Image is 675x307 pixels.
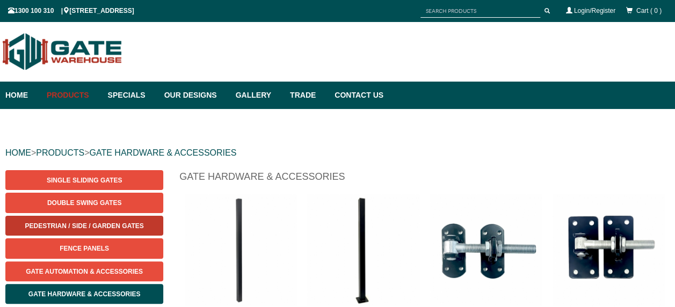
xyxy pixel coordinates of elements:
[329,82,383,109] a: Contact Us
[47,199,121,207] span: Double Swing Gates
[5,261,163,281] a: Gate Automation & Accessories
[5,148,31,157] a: HOME
[553,194,664,306] img: Adjustable Heavy Duty Swing Gate Hinge (70x145mm Mounting Plate) - Black - Gate Warehouse
[36,148,84,157] a: PRODUCTS
[26,268,143,275] span: Gate Automation & Accessories
[307,194,419,306] img: Heavy Duty Bolt Down Flange Base Plated Fencing Post with Cap (Powder Coated Matte Black) - Gate ...
[574,7,615,14] a: Login/Register
[159,82,230,109] a: Our Designs
[230,82,285,109] a: Gallery
[47,177,122,184] span: Single Sliding Gates
[28,290,141,298] span: Gate Hardware & Accessories
[285,82,329,109] a: Trade
[25,222,144,230] span: Pedestrian / Side / Garden Gates
[185,194,296,306] img: Heavy Duty In Ground Fencing Post with Cap (Powder Coated Matte Black) - Gate Warehouse
[8,7,134,14] span: 1300 100 310 | [STREET_ADDRESS]
[5,82,41,109] a: Home
[5,284,163,304] a: Gate Hardware & Accessories
[60,245,109,252] span: Fence Panels
[5,170,163,190] a: Single Sliding Gates
[5,238,163,258] a: Fence Panels
[430,194,542,306] img: Adjustable Heavy Duty Swing Gate Hinge (50x115mm Mounting Plate) - Black - Gate Warehouse
[5,136,670,170] div: > >
[5,216,163,236] a: Pedestrian / Side / Garden Gates
[89,148,236,157] a: GATE HARDWARE & ACCESSORIES
[103,82,159,109] a: Specials
[5,193,163,213] a: Double Swing Gates
[636,7,662,14] span: Cart ( 0 )
[41,82,103,109] a: Products
[420,4,540,18] input: SEARCH PRODUCTS
[179,170,670,189] h1: Gate Hardware & Accessories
